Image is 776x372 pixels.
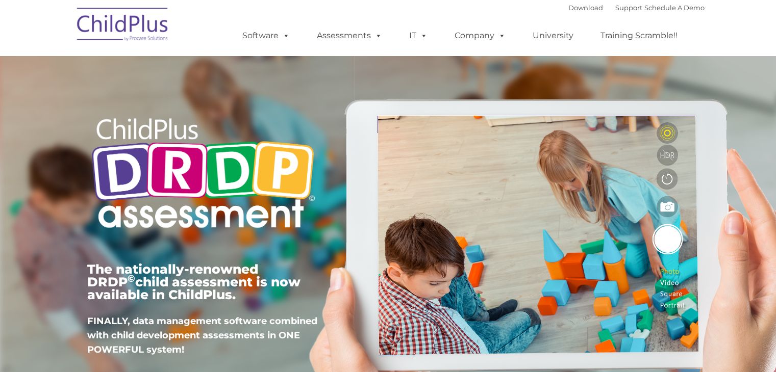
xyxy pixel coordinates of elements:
img: ChildPlus by Procare Solutions [72,1,174,51]
sup: © [128,273,135,284]
span: The nationally-renowned DRDP child assessment is now available in ChildPlus. [87,261,301,302]
a: Company [444,25,516,46]
a: University [522,25,584,46]
a: Software [232,25,300,46]
font: | [568,4,705,12]
a: Support [615,4,642,12]
a: Assessments [307,25,392,46]
a: Training Scramble!! [590,25,688,46]
a: IT [399,25,438,46]
a: Schedule A Demo [644,4,705,12]
a: Download [568,4,603,12]
span: FINALLY, data management software combined with child development assessments in ONE POWERFUL sys... [87,315,317,355]
img: Copyright - DRDP Logo Light [87,104,319,245]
